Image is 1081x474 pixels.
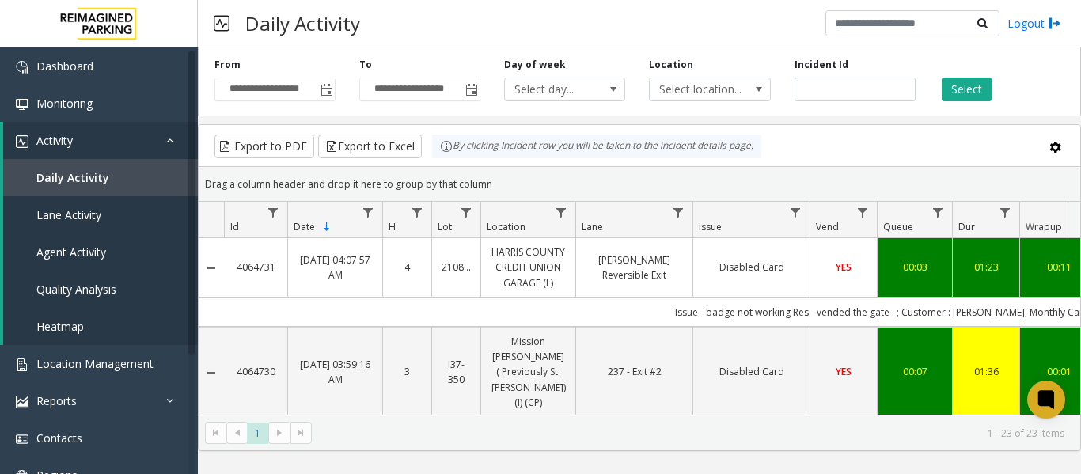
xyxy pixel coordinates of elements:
a: Lot Filter Menu [456,202,477,223]
a: 00:07 [887,364,943,379]
img: 'icon' [16,61,28,74]
img: 'icon' [16,98,28,111]
span: Quality Analysis [36,282,116,297]
a: 21086900 [442,260,471,275]
a: Heatmap [3,308,198,345]
span: Sortable [321,221,333,233]
a: Lane Filter Menu [668,202,689,223]
h3: Daily Activity [237,4,368,43]
a: I37-350 [442,357,471,387]
a: Logout [1007,15,1061,32]
span: YES [836,260,852,274]
span: Contacts [36,430,82,446]
span: Dur [958,220,975,233]
img: 'icon' [16,396,28,408]
span: Location Management [36,356,154,371]
span: Monitoring [36,96,93,111]
div: By clicking Incident row you will be taken to the incident details page. [432,135,761,158]
div: Data table [199,202,1080,415]
img: pageIcon [214,4,229,43]
a: Queue Filter Menu [927,202,949,223]
a: HARRIS COUNTY CREDIT UNION GARAGE (L) [491,245,566,290]
a: 01:36 [962,364,1010,379]
button: Select [942,78,992,101]
a: [DATE] 04:07:57 AM [298,252,373,283]
label: To [359,58,372,72]
a: Mission [PERSON_NAME] ( Previously St. [PERSON_NAME]) (I) (CP) [491,334,566,410]
label: From [214,58,241,72]
a: Issue Filter Menu [785,202,806,223]
span: H [389,220,396,233]
span: Lane [582,220,603,233]
span: Lane Activity [36,207,101,222]
span: Issue [699,220,722,233]
img: 'icon' [16,135,28,148]
label: Day of week [504,58,566,72]
span: Page 1 [247,423,268,444]
a: 3 [393,364,422,379]
a: Disabled Card [703,364,800,379]
a: Lane Activity [3,196,198,233]
span: Toggle popup [462,78,480,100]
a: YES [820,260,867,275]
button: Export to Excel [318,135,422,158]
span: Id [230,220,239,233]
a: Date Filter Menu [358,202,379,223]
span: Vend [816,220,839,233]
img: infoIcon.svg [440,140,453,153]
span: Daily Activity [36,170,109,185]
button: Export to PDF [214,135,314,158]
img: 'icon' [16,358,28,371]
span: Dashboard [36,59,93,74]
a: Vend Filter Menu [852,202,874,223]
span: YES [836,365,852,378]
img: logout [1049,15,1061,32]
a: Agent Activity [3,233,198,271]
a: Collapse Details [199,366,224,379]
span: Location [487,220,525,233]
a: 4064731 [233,260,278,275]
span: Toggle popup [317,78,335,100]
kendo-pager-info: 1 - 23 of 23 items [321,427,1064,440]
span: Queue [883,220,913,233]
span: Select day... [505,78,601,100]
a: 01:23 [962,260,1010,275]
label: Incident Id [795,58,848,72]
span: Select location... [650,78,745,100]
a: 237 - Exit #2 [586,364,683,379]
a: H Filter Menu [407,202,428,223]
span: Date [294,220,315,233]
span: Lot [438,220,452,233]
a: [PERSON_NAME] Reversible Exit [586,252,683,283]
a: Daily Activity [3,159,198,196]
span: Activity [36,133,73,148]
a: 00:03 [887,260,943,275]
span: Reports [36,393,77,408]
a: [DATE] 03:59:16 AM [298,357,373,387]
a: Activity [3,122,198,159]
a: Quality Analysis [3,271,198,308]
a: Collapse Details [199,262,224,275]
div: Drag a column header and drop it here to group by that column [199,170,1080,198]
label: Location [649,58,693,72]
a: Location Filter Menu [551,202,572,223]
a: Dur Filter Menu [995,202,1016,223]
a: YES [820,364,867,379]
a: 4064730 [233,364,278,379]
a: 4 [393,260,422,275]
span: Agent Activity [36,245,106,260]
span: Heatmap [36,319,84,334]
img: 'icon' [16,433,28,446]
a: Disabled Card [703,260,800,275]
span: Wrapup [1026,220,1062,233]
a: Id Filter Menu [263,202,284,223]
